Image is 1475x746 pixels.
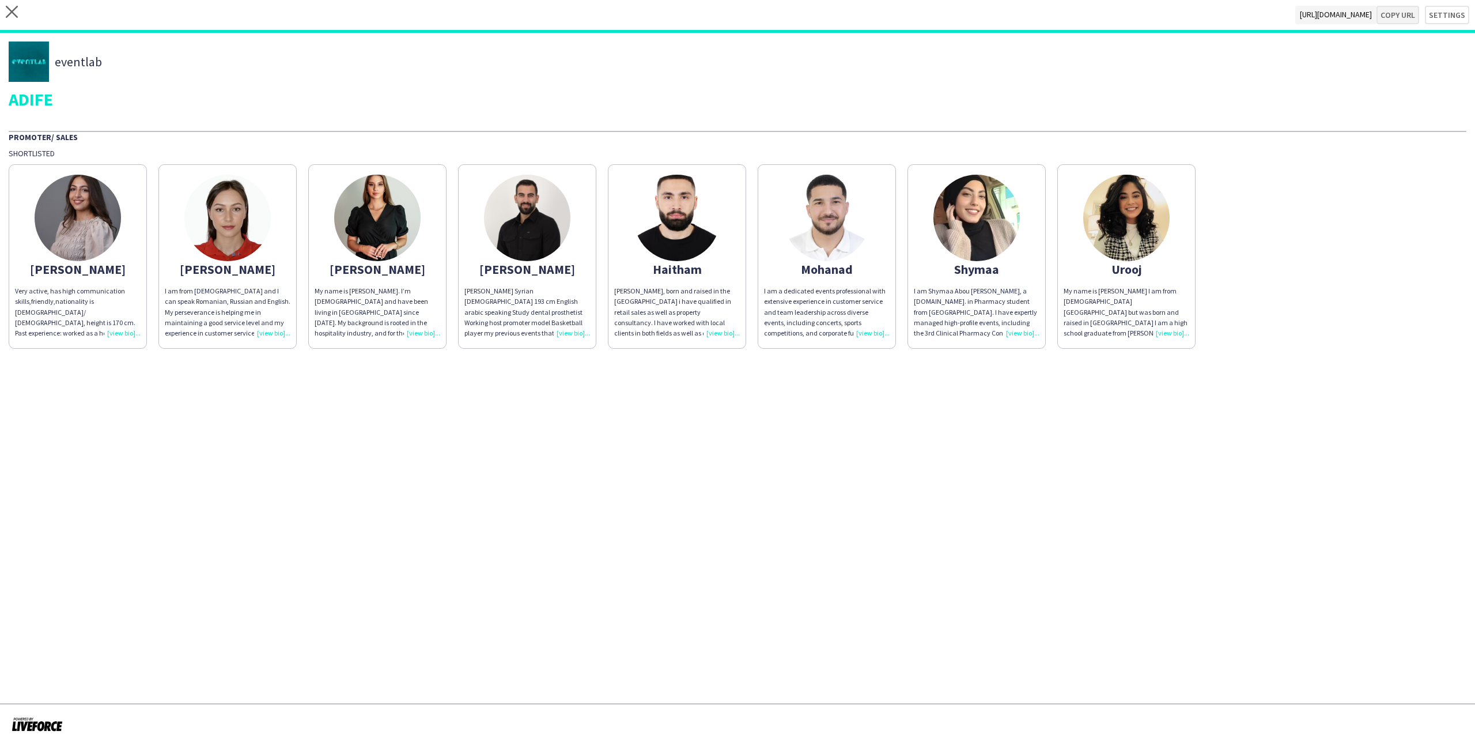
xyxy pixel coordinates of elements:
[914,286,1039,338] div: I am Shymaa Abou [PERSON_NAME], a [DOMAIN_NAME]. in Pharmacy student from [GEOGRAPHIC_DATA]. I ha...
[484,175,570,261] img: thumb-68d51387403e7.jpeg
[1425,6,1469,24] button: Settings
[784,175,870,261] img: thumb-6486d48e7f07f.jpeg
[1376,6,1419,24] button: Copy url
[464,264,590,274] div: [PERSON_NAME]
[35,175,121,261] img: thumb-6681b11a57181.jpeg
[614,286,740,338] div: [PERSON_NAME], born and raised in the [GEOGRAPHIC_DATA] i have qualified in retail sales as well ...
[914,264,1039,274] div: Shymaa
[634,175,720,261] img: thumb-67e4d57c322ab.jpeg
[464,286,590,338] div: [PERSON_NAME] Syrian [DEMOGRAPHIC_DATA] 193 cm English arabic speaking Study dental prosthetist W...
[764,264,890,274] div: Mohanad
[184,175,271,261] img: thumb-67092d79e4374.jpeg
[1083,175,1170,261] img: thumb-63248f74aa54b.jpeg
[15,286,141,338] div: Very active, has high communication skills,friendly,nationality is [DEMOGRAPHIC_DATA]/ [DEMOGRAPH...
[1064,286,1189,338] div: My name is [PERSON_NAME] I am from [DEMOGRAPHIC_DATA] [GEOGRAPHIC_DATA] but was born and raised i...
[165,286,290,338] div: I am from [DEMOGRAPHIC_DATA] and I can speak Romanian, Russian and English. My perseverance is he...
[334,175,421,261] img: thumb-662a34d0c430c.jpeg
[9,148,1466,159] div: Shortlisted
[315,264,440,274] div: [PERSON_NAME]
[1064,264,1189,274] div: Urooj
[9,131,1466,142] div: Promoter/ Sales
[9,42,49,82] img: thumb-c2c412b6-901a-4185-8ebf-04bca02e3fe5.jpg
[1295,6,1376,24] span: [URL][DOMAIN_NAME]
[933,175,1020,261] img: thumb-663113e34c788.jpg
[12,716,63,732] img: Powered by Liveforce
[9,91,1466,108] div: ADIFE
[315,286,440,338] div: My name is [PERSON_NAME]. I’m [DEMOGRAPHIC_DATA] and have been living in [GEOGRAPHIC_DATA] since ...
[15,264,141,274] div: [PERSON_NAME]
[55,56,102,67] span: eventlab
[614,264,740,274] div: Haitham
[165,264,290,274] div: [PERSON_NAME]
[764,286,890,338] div: I am a dedicated events professional with extensive experience in customer service and team leade...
